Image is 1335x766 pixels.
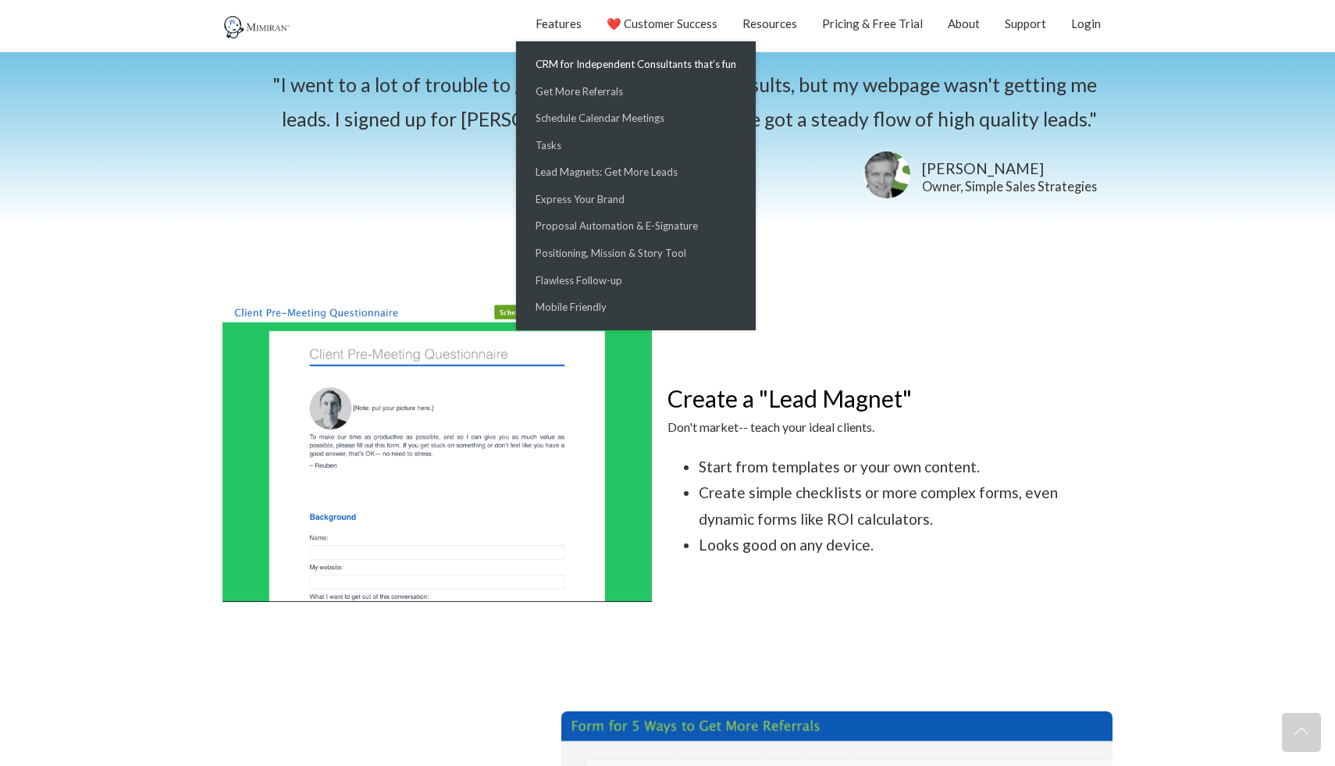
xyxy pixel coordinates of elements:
a: ❤️ Customer Success [607,4,717,43]
li: Start from templates or your own content. [699,454,1112,480]
span: Create a "Lead Magnet" [667,384,912,412]
img: Mimiran CRM [222,16,293,39]
a: Lead Magnets: Get More Leads [520,159,752,186]
a: Flawless Follow-up [520,267,752,294]
a: Features [536,4,582,43]
li: Create simple checklists or more complex forms, even dynamic forms like ROI calculators. [699,479,1112,532]
div: "I went to a lot of trouble to get into the top 3 Google results, but my webpage wasn't getting m... [238,68,1097,136]
a: Resources [742,4,797,43]
a: Schedule Calendar Meetings [520,105,752,132]
img: Mimiran CRM Sample Lead Magnet [222,302,652,603]
li: Looks good on any device. [699,532,1112,558]
div: [PERSON_NAME] [922,158,1097,180]
a: Tasks [520,132,752,159]
a: About [948,4,980,43]
div: Owner, Simple Sales Strategies [922,180,1097,193]
a: Mobile Friendly [520,294,752,321]
a: Pricing & Free Trial [822,4,923,43]
p: Don't market-- teach your ideal clients. [667,416,1112,438]
a: Express Your Brand [520,186,752,213]
a: Get More Referrals [520,78,752,105]
a: Login [1071,4,1101,43]
a: Support [1005,4,1046,43]
a: CRM for Independent Consultants that’s fun [520,51,752,78]
a: Positioning, Mission & Story Tool [520,240,752,267]
a: Proposal Automation & E-Signature [520,212,752,240]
